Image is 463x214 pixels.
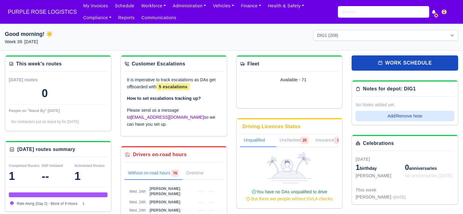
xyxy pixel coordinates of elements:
[129,189,146,194] span: Wed, 24th
[9,164,40,167] small: Completed Routes
[16,60,62,68] div: This week's routes
[363,140,394,147] div: Celebrations
[127,76,221,90] p: It is imperative to track escalations as DAs get offboarded with
[138,12,180,24] a: Communications
[115,12,138,24] a: Reports
[334,137,342,144] span: 1
[356,194,405,201] div: [PERSON_NAME] -
[11,120,79,124] span: No contractors put on stand by for [DATE]
[198,208,204,212] span: --:--
[405,163,409,171] span: 0
[9,108,107,113] div: People on "Stand By" [DATE]
[301,137,308,144] span: 25
[433,185,463,214] iframe: Chat Widget
[149,208,180,212] span: [PERSON_NAME]
[149,200,180,204] span: [PERSON_NAME]
[209,208,214,212] span: --:--
[75,164,105,167] small: Scheduled Routes
[125,167,183,180] a: Without on-road hours
[149,187,180,196] span: [PERSON_NAME] [PERSON_NAME]
[129,200,146,204] span: Wed, 24th
[405,173,452,178] span: No anniversaries [DATE]
[356,111,454,121] button: Add/Remove Note
[127,107,221,128] p: Please send us a message to so we can have you set up.
[198,189,204,194] span: --:--
[363,85,416,93] div: Notes for depot: DIG1
[405,163,454,172] div: anniversaries
[356,163,360,171] span: 1
[42,164,63,167] small: DSP Initiated
[129,208,146,212] span: Wed, 24th
[312,134,345,147] a: Insurance
[132,60,185,68] div: Customer Escalations
[280,76,330,83] div: Available - 71
[394,195,405,199] span: [DATE]
[198,200,204,204] span: --:--
[9,76,58,83] div: [DATE] routes
[156,83,190,90] span: 5 escalations
[182,167,216,180] a: Overtime
[5,30,150,38] h1: Good morning! ☀️
[171,170,179,177] span: 76
[131,115,204,120] a: [EMAIL_ADDRESS][DOMAIN_NAME]
[127,95,221,102] p: How to set escalations tracking up?
[356,188,376,192] span: This week
[133,151,187,158] div: Drivers on-road hours
[81,200,107,208] td: 1
[243,123,301,130] div: Driving Licences Status
[338,6,429,18] input: Search...
[356,101,454,108] div: No Notes added yet.
[5,38,150,45] p: Week 39: [DATE]
[356,163,405,172] div: birthday
[243,188,336,202] div: You have no DAs unqualified to drive
[17,146,75,153] div: [DATE] routes summary
[240,134,276,147] a: Unqualified
[247,60,259,68] div: Fleet
[9,192,107,197] div: Ride Along (Day 2) - Block of 9 Hours
[209,200,214,204] span: --:--
[352,55,458,71] a: work schedule
[9,170,42,182] div: 1
[42,87,48,100] div: 0
[276,134,312,147] a: Unchecked
[80,12,115,24] a: Compliance
[209,189,214,194] span: --:--
[5,6,80,18] a: PURPLE ROSE LOGISTICS
[356,172,405,179] div: [PERSON_NAME]
[243,195,336,202] div: But there are people without DVLA checks.
[17,202,77,206] span: Ride Along (Day 2) - Block of 9 Hours
[42,170,75,182] div: --
[356,157,370,162] span: [DATE]
[75,170,107,182] div: 1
